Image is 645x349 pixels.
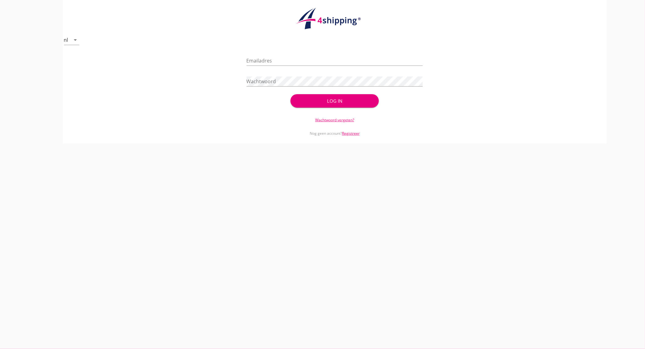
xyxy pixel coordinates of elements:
[64,37,68,43] div: nl
[295,7,374,30] img: logo.1f945f1d.svg
[315,117,354,123] a: Wachtwoord vergeten?
[300,98,369,105] div: Log in
[247,123,423,136] div: Nog geen account?
[342,131,360,136] a: Registreer
[72,36,79,44] i: arrow_drop_down
[290,94,379,108] button: Log in
[247,56,423,66] input: Emailadres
